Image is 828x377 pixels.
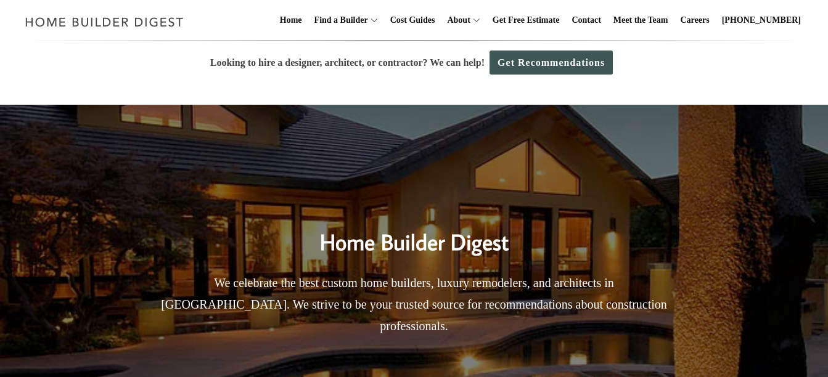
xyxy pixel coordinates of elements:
[717,1,806,40] a: [PHONE_NUMBER]
[488,1,565,40] a: Get Free Estimate
[309,1,368,40] a: Find a Builder
[567,1,605,40] a: Contact
[442,1,470,40] a: About
[152,203,676,259] h2: Home Builder Digest
[490,51,613,75] a: Get Recommendations
[385,1,440,40] a: Cost Guides
[609,1,673,40] a: Meet the Team
[676,1,715,40] a: Careers
[20,10,189,34] img: Home Builder Digest
[152,272,676,337] p: We celebrate the best custom home builders, luxury remodelers, and architects in [GEOGRAPHIC_DATA...
[275,1,307,40] a: Home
